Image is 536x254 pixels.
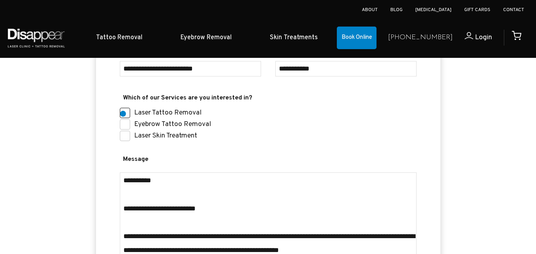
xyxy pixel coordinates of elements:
[503,7,524,13] a: Contact
[161,26,251,50] a: Eyebrow Removal
[337,27,377,50] a: Book Online
[415,7,451,13] a: [MEDICAL_DATA]
[464,7,490,13] a: Gift Cards
[275,61,417,76] input: Phone Number
[390,7,403,13] a: Blog
[77,26,161,50] a: Tattoo Removal
[453,32,492,44] a: Login
[388,32,453,44] a: [PHONE_NUMBER]
[362,7,378,13] a: About
[120,92,417,104] span: Which of our Services are you interested in?
[134,131,197,140] label: Laser Skin Treatment
[134,120,211,129] label: Eyebrow Tattoo Removal
[134,108,202,117] label: Laser Tattoo Removal
[251,26,337,50] a: Skin Treatments
[120,61,261,76] input: Email Address
[475,33,492,42] span: Login
[120,154,417,165] span: Message
[6,24,66,52] img: Disappear - Laser Clinic and Tattoo Removal Services in Sydney, Australia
